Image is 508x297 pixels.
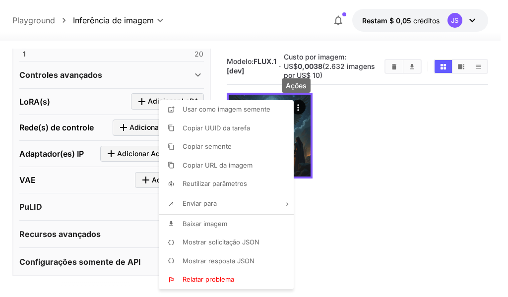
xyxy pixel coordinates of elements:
font: Enviar para [183,199,217,207]
font: Copiar URL da imagem [183,161,253,169]
font: Copiar UUID da tarefa [183,124,250,132]
font: Mostrar resposta JSON [183,257,254,265]
font: Mostrar solicitação JSON [183,238,259,246]
font: Reutilizar parâmetros [183,179,247,187]
font: Ações [286,81,307,90]
font: Relatar problema [183,275,234,283]
font: Baixar imagem [183,220,227,228]
font: Usar como imagem semente [183,105,270,113]
font: Copiar semente [183,142,232,150]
